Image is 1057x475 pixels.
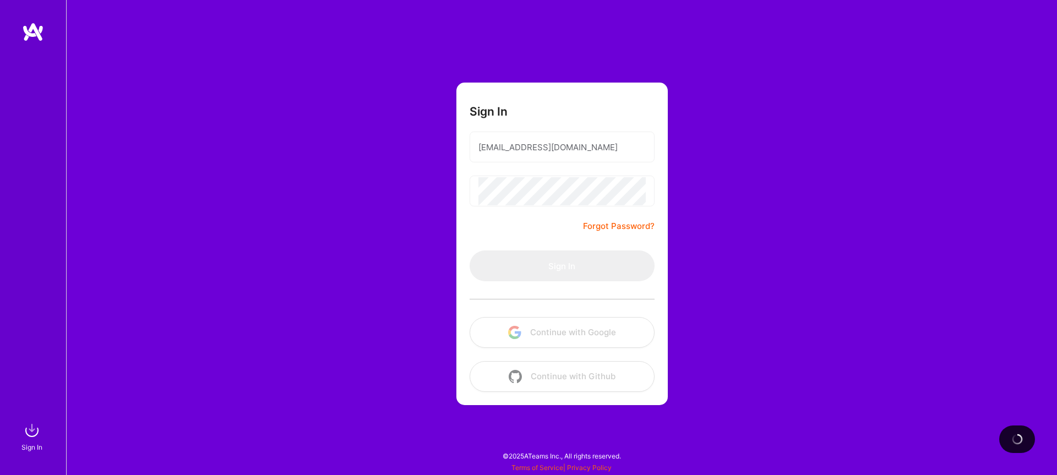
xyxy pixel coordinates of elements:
button: Continue with Github [470,361,655,392]
img: sign in [21,419,43,441]
a: Terms of Service [511,463,563,472]
a: sign inSign In [23,419,43,453]
img: icon [509,370,522,383]
img: icon [508,326,521,339]
a: Forgot Password? [583,220,655,233]
div: Sign In [21,441,42,453]
span: | [511,463,612,472]
img: logo [22,22,44,42]
button: Sign In [470,250,655,281]
input: Email... [478,133,646,161]
a: Privacy Policy [567,463,612,472]
div: © 2025 ATeams Inc., All rights reserved. [66,442,1057,469]
img: loading [1012,434,1023,445]
h3: Sign In [470,105,508,118]
button: Continue with Google [470,317,655,348]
